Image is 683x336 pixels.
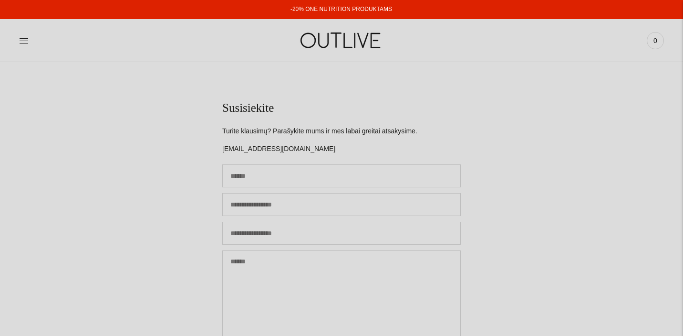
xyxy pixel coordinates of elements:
[222,100,461,116] h1: Susisiekite
[222,143,461,155] p: [EMAIL_ADDRESS][DOMAIN_NAME]
[647,30,664,51] a: 0
[649,34,662,47] span: 0
[282,24,401,57] img: OUTLIVE
[222,126,461,137] p: Turite klausimų? Parašykite mums ir mes labai greitai atsakysime.
[290,6,392,12] a: -20% ONE NUTRITION PRODUKTAMS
